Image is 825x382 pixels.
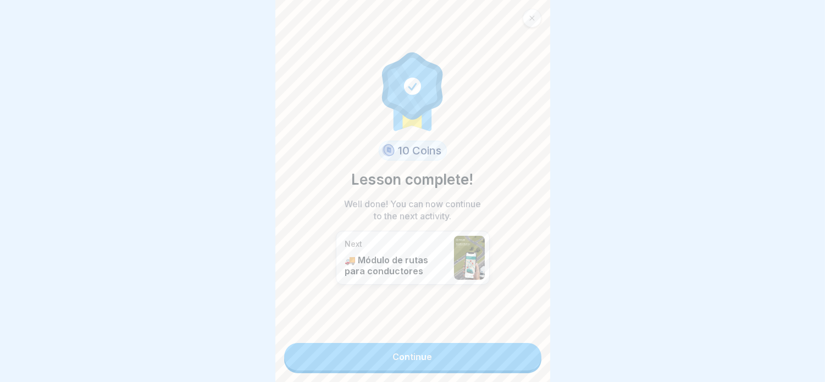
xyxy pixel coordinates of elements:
[352,169,474,190] p: Lesson complete!
[380,142,396,159] img: coin.svg
[284,343,541,370] a: Continue
[345,254,449,276] p: 🚚 Módulo de rutas para conductores
[341,198,484,222] p: Well done! You can now continue to the next activity.
[345,239,449,249] p: Next
[379,141,447,160] div: 10 Coins
[376,49,450,132] img: completion.svg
